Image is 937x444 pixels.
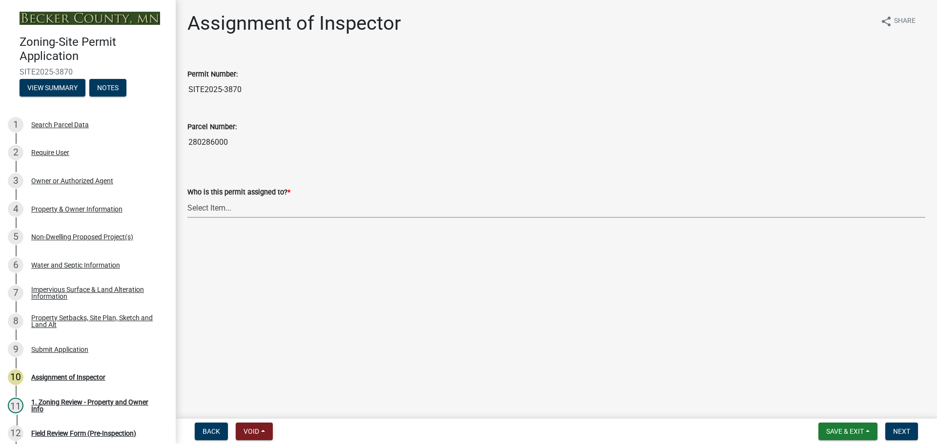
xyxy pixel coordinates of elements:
[8,342,23,357] div: 9
[894,16,916,27] span: Share
[203,427,220,435] span: Back
[880,16,892,27] i: share
[31,346,88,353] div: Submit Application
[31,233,133,240] div: Non-Dwelling Proposed Project(s)
[89,79,126,97] button: Notes
[8,173,23,189] div: 3
[20,12,160,25] img: Becker County, Minnesota
[31,262,120,269] div: Water and Septic Information
[187,124,237,131] label: Parcel Number:
[31,121,89,128] div: Search Parcel Data
[31,430,136,437] div: Field Review Form (Pre-Inspection)
[20,67,156,77] span: SITE2025-3870
[187,12,401,35] h1: Assignment of Inspector
[20,79,85,97] button: View Summary
[818,423,877,440] button: Save & Exit
[826,427,864,435] span: Save & Exit
[8,145,23,160] div: 2
[8,425,23,441] div: 12
[31,149,69,156] div: Require User
[236,423,273,440] button: Void
[31,286,160,300] div: Impervious Surface & Land Alteration Information
[873,12,923,31] button: shareShare
[20,84,85,92] wm-modal-confirm: Summary
[8,313,23,329] div: 8
[187,189,290,196] label: Who is this permit assigned to?
[8,285,23,301] div: 7
[20,35,168,63] h4: Zoning-Site Permit Application
[8,369,23,385] div: 10
[31,314,160,328] div: Property Setbacks, Site Plan, Sketch and Land Alt
[8,229,23,245] div: 5
[8,201,23,217] div: 4
[893,427,910,435] span: Next
[885,423,918,440] button: Next
[31,399,160,412] div: 1. Zoning Review - Property and Owner Info
[8,398,23,413] div: 11
[195,423,228,440] button: Back
[31,206,122,212] div: Property & Owner Information
[31,374,105,381] div: Assignment of Inspector
[244,427,259,435] span: Void
[89,84,126,92] wm-modal-confirm: Notes
[31,177,113,184] div: Owner or Authorized Agent
[8,117,23,133] div: 1
[187,71,238,78] label: Permit Number:
[8,257,23,273] div: 6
